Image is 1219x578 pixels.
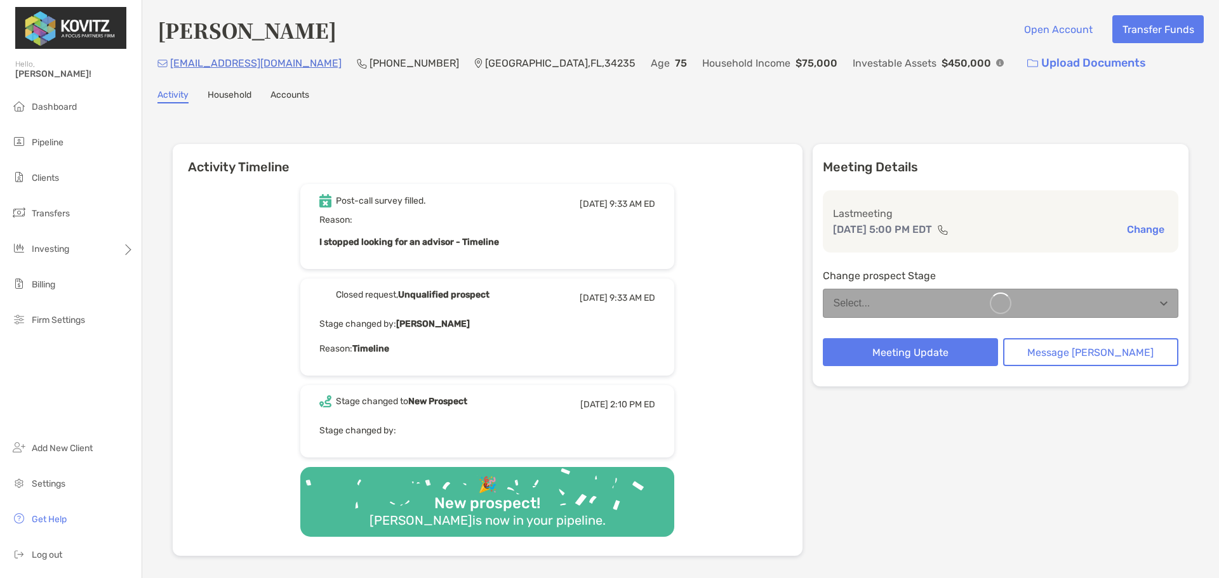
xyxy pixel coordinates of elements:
span: Add New Client [32,443,93,454]
img: pipeline icon [11,134,27,149]
span: Clients [32,173,59,183]
div: Post-call survey filled. [336,195,426,206]
span: Transfers [32,208,70,219]
p: [DATE] 5:00 PM EDT [833,221,932,237]
img: add_new_client icon [11,440,27,455]
span: Reason: [319,214,655,250]
button: Meeting Update [823,338,998,366]
p: [PHONE_NUMBER] [370,55,459,71]
p: 75 [675,55,687,71]
p: Stage changed by: [319,316,655,332]
b: Timeline [352,343,389,354]
span: [DATE] [580,199,608,209]
img: billing icon [11,276,27,291]
span: [DATE] [580,292,608,303]
span: Settings [32,478,65,489]
img: Event icon [319,395,331,407]
p: Household Income [702,55,790,71]
span: Pipeline [32,137,63,148]
h4: [PERSON_NAME] [157,15,336,44]
a: Activity [157,89,189,103]
p: $75,000 [796,55,837,71]
img: communication type [937,225,949,235]
span: [DATE] [580,399,608,410]
img: Zoe Logo [15,5,126,51]
span: Dashboard [32,102,77,112]
span: 9:33 AM ED [609,199,655,209]
p: Meeting Details [823,159,1179,175]
p: Investable Assets [853,55,936,71]
span: Firm Settings [32,315,85,325]
a: Upload Documents [1019,49,1154,77]
img: Event icon [319,289,331,301]
img: get-help icon [11,511,27,526]
button: Message [PERSON_NAME] [1003,338,1178,366]
img: transfers icon [11,205,27,220]
b: New Prospect [408,396,467,407]
p: Change prospect Stage [823,268,1179,284]
p: [EMAIL_ADDRESS][DOMAIN_NAME] [170,55,342,71]
img: clients icon [11,169,27,185]
img: settings icon [11,475,27,490]
img: Email Icon [157,60,168,67]
img: Phone Icon [357,58,367,69]
a: Accounts [270,89,309,103]
b: I stopped looking for an advisor - Timeline [319,237,499,247]
img: Info Icon [996,59,1004,67]
div: 🎉 [473,476,502,494]
p: Age [651,55,670,71]
span: [PERSON_NAME]! [15,69,134,79]
img: Location Icon [474,58,483,69]
img: dashboard icon [11,98,27,114]
div: Stage changed to [336,396,467,407]
p: $450,000 [942,55,991,71]
img: firm-settings icon [11,312,27,327]
img: button icon [1027,59,1038,68]
img: Confetti [300,467,674,526]
button: Open Account [1014,15,1102,43]
img: investing icon [11,240,27,256]
span: Investing [32,244,69,254]
img: logout icon [11,546,27,562]
p: Reason: [319,341,655,357]
button: Transfer Funds [1112,15,1204,43]
h6: Activity Timeline [173,144,803,174]
div: New prospect! [429,494,545,513]
p: [GEOGRAPHIC_DATA] , FL , 34235 [485,55,636,71]
span: Get Help [32,514,67,525]
button: Change [1123,223,1168,236]
span: Log out [32,549,62,560]
span: 2:10 PM ED [610,399,655,410]
b: Unqualified prospect [398,289,490,300]
div: [PERSON_NAME] is now in your pipeline. [364,513,611,528]
span: Billing [32,279,55,290]
div: Closed request, [336,289,490,300]
p: Last meeting [833,206,1169,221]
img: Event icon [319,194,331,207]
a: Household [208,89,251,103]
b: [PERSON_NAME] [396,319,470,329]
span: 9:33 AM ED [609,292,655,303]
p: Stage changed by: [319,423,655,438]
